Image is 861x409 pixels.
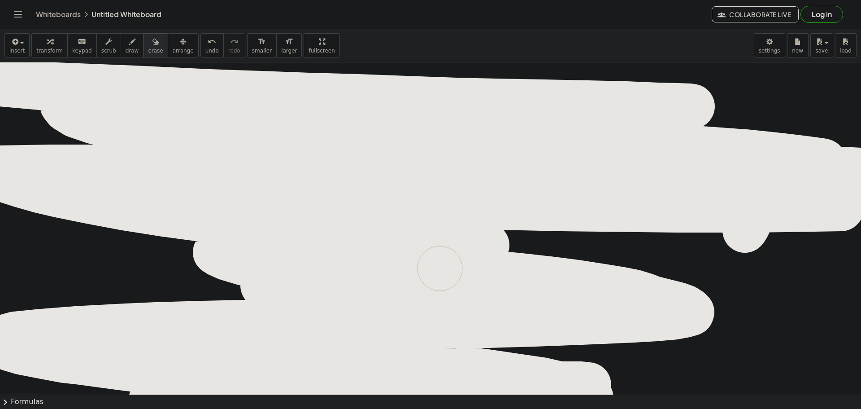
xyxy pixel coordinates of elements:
button: load [835,33,857,57]
button: arrange [168,33,199,57]
span: insert [9,48,25,54]
span: keypad [72,48,92,54]
button: new [787,33,809,57]
span: settings [759,48,780,54]
button: redoredo [223,33,245,57]
i: keyboard [78,36,86,47]
span: larger [281,48,297,54]
button: draw [121,33,144,57]
span: undo [205,48,219,54]
button: erase [143,33,168,57]
span: arrange [173,48,194,54]
button: format_sizelarger [276,33,302,57]
span: new [792,48,803,54]
button: settings [754,33,785,57]
button: undoundo [200,33,224,57]
span: transform [36,48,63,54]
button: format_sizesmaller [247,33,277,57]
span: erase [148,48,163,54]
button: insert [4,33,30,57]
a: Whiteboards [36,10,81,19]
button: keyboardkeypad [67,33,97,57]
span: save [815,48,828,54]
i: redo [230,36,239,47]
span: draw [126,48,139,54]
i: format_size [257,36,266,47]
i: format_size [285,36,293,47]
button: Collaborate Live [712,6,799,22]
button: fullscreen [304,33,339,57]
span: Collaborate Live [719,10,791,18]
button: Log in [800,6,843,23]
button: scrub [96,33,121,57]
span: redo [228,48,240,54]
button: save [810,33,833,57]
button: Toggle navigation [11,7,25,22]
span: smaller [252,48,272,54]
span: fullscreen [309,48,335,54]
button: transform [31,33,68,57]
span: load [840,48,852,54]
span: scrub [101,48,116,54]
i: undo [208,36,216,47]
